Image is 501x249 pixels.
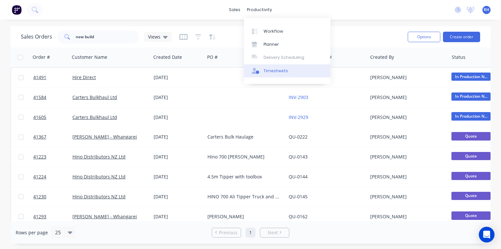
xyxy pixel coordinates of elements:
a: INV-2903 [289,94,308,100]
div: sales [226,5,244,15]
span: Rows per page [16,229,48,236]
a: 41367 [33,127,72,147]
span: 41224 [33,174,46,180]
a: [PERSON_NAME] - Whangarei [72,213,137,220]
div: [DATE] [154,74,202,81]
div: Timesheets [264,68,288,74]
div: Planner [264,41,279,47]
span: In Production N... [451,73,491,81]
div: 4.5m Tipper with toolbox [207,174,280,180]
ul: Pagination [209,228,292,238]
a: INV-2929 [289,114,308,120]
span: Quote [451,211,491,220]
a: 41605 [33,108,72,127]
div: [DATE] [154,134,202,140]
button: Options [408,32,440,42]
div: Order # [33,54,50,60]
a: Hire Direct [72,74,96,80]
div: [PERSON_NAME] [370,114,443,121]
span: 41584 [33,94,46,101]
div: Status [452,54,465,60]
div: Carters Bulk Haulage [207,134,280,140]
span: 41293 [33,213,46,220]
input: Search... [76,30,139,43]
span: Quote [451,132,491,140]
div: [PERSON_NAME] [370,174,443,180]
div: HINO 700 Ali Tipper Truck and Trailer [207,193,280,200]
a: Timesheets [244,64,330,77]
a: Planner [244,38,330,51]
span: In Production N... [451,92,491,101]
div: [DATE] [154,94,202,101]
span: Quote [451,152,491,160]
span: In Production N... [451,112,491,120]
span: Previous [219,229,237,236]
span: Quote [451,192,491,200]
a: QU-0144 [289,174,308,180]
span: 41223 [33,154,46,160]
a: Hino Distributors NZ Ltd [72,174,126,180]
a: Next page [260,229,289,236]
div: [PERSON_NAME] [370,213,443,220]
div: Workflow [264,28,283,34]
a: 41230 [33,187,72,207]
div: [DATE] [154,114,202,121]
a: Previous page [212,229,241,236]
a: 41224 [33,167,72,187]
div: [DATE] [154,193,202,200]
h1: Sales Orders [21,34,52,40]
a: Hino Distributors NZ Ltd [72,193,126,200]
div: [PERSON_NAME] [207,213,280,220]
span: 41605 [33,114,46,121]
a: Page 1 is your current page [246,228,255,238]
div: Customer Name [72,54,107,60]
a: QU-0143 [289,154,308,160]
a: QU-0145 [289,193,308,200]
span: RH [484,7,489,13]
a: [PERSON_NAME] - Whangarei [72,134,137,140]
a: 41223 [33,147,72,167]
div: [PERSON_NAME] [370,193,443,200]
span: Next [268,229,278,236]
span: 41230 [33,193,46,200]
div: [PERSON_NAME] [370,74,443,81]
a: 41584 [33,88,72,107]
div: [DATE] [154,154,202,160]
span: Quote [451,172,491,180]
a: Workflow [244,25,330,38]
span: 41491 [33,74,46,81]
div: [PERSON_NAME] [370,154,443,160]
a: Carters Bulkhaul Ltd [72,114,117,120]
button: Create order [443,32,480,42]
div: [PERSON_NAME] [370,134,443,140]
div: PO # [207,54,218,60]
a: 41491 [33,68,72,87]
img: Factory [12,5,22,15]
div: Open Intercom Messenger [479,227,494,242]
a: QU-0162 [289,213,308,220]
div: Hino 700 [PERSON_NAME] [207,154,280,160]
div: Created Date [153,54,182,60]
a: Carters Bulkhaul Ltd [72,94,117,100]
div: Created By [370,54,394,60]
a: 41293 [33,207,72,226]
div: [PERSON_NAME] [370,94,443,101]
div: productivity [244,5,275,15]
span: Views [148,33,160,40]
span: 41367 [33,134,46,140]
div: [DATE] [154,174,202,180]
a: QU-0222 [289,134,308,140]
a: Hino Distributors NZ Ltd [72,154,126,160]
div: [DATE] [154,213,202,220]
